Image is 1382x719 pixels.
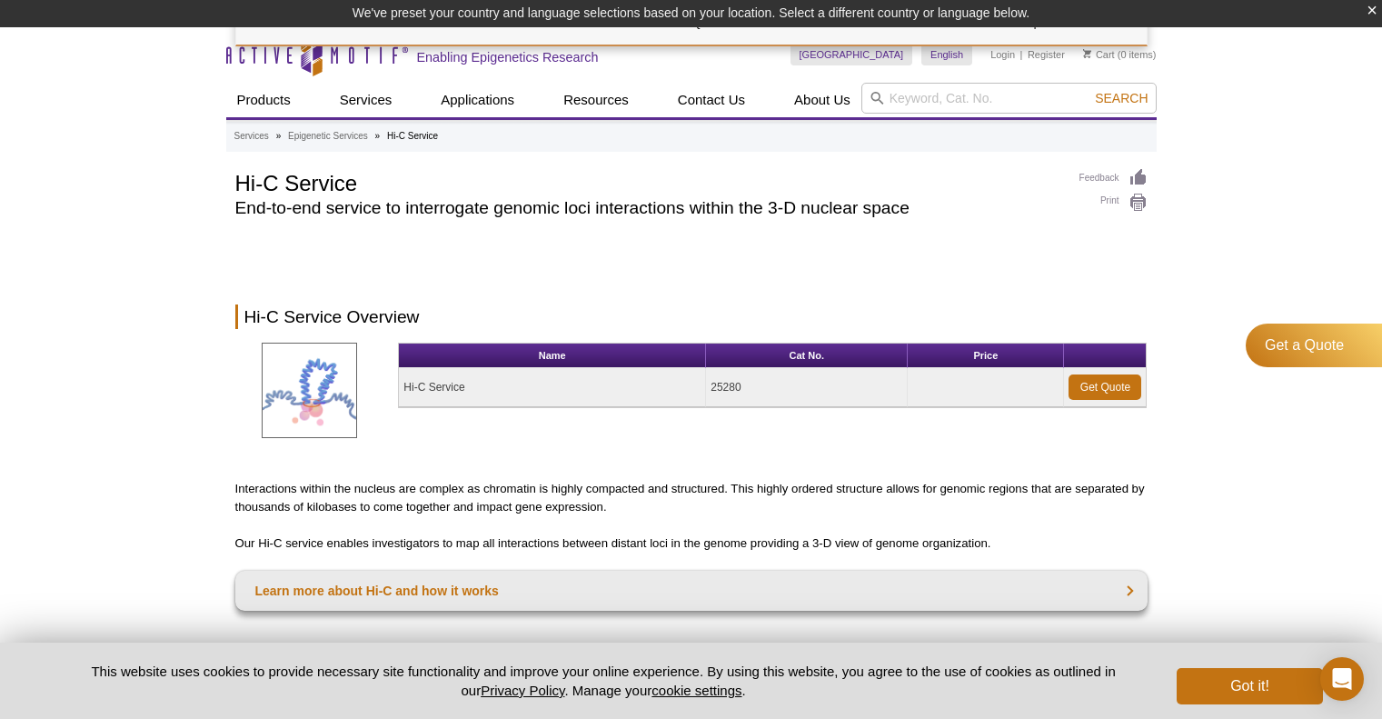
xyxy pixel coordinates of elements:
span: Search [1095,91,1148,105]
button: Search [1089,90,1153,106]
a: Learn more about Hi-C and how it works [235,571,1148,611]
p: This website uses cookies to provide necessary site functionality and improve your online experie... [60,662,1148,700]
a: Get Quote [1069,374,1141,400]
li: | [1020,44,1023,65]
a: English [921,44,972,65]
a: About Us [783,83,861,117]
th: Price [908,344,1064,368]
a: Login [990,48,1015,61]
button: cookie settings [651,683,741,698]
a: Feedback [1079,168,1148,188]
input: Keyword, Cat. No. [861,83,1157,114]
a: Applications [430,83,525,117]
a: Cart [1083,48,1115,61]
img: Hi-C Service [262,343,357,438]
td: Hi-C Service [399,368,706,407]
li: (0 items) [1083,44,1157,65]
a: Get a Quote [1246,324,1382,367]
li: Hi-C Service [387,131,438,141]
a: Register [1028,48,1065,61]
li: » [375,131,381,141]
div: Open Intercom Messenger [1320,657,1364,701]
a: Services [329,83,403,117]
h2: Hi-C Service Overview [235,305,1148,329]
h2: End-to-end service to interrogate genomic loci interactions within the 3-D nuclear space​ [235,200,1061,216]
img: Your Cart [1083,49,1091,58]
a: Print [1079,193,1148,213]
th: Cat No. [706,344,908,368]
p: Our Hi-C service enables investigators to map all interactions between distant loci in the genome... [235,534,1148,553]
th: Name [399,344,706,368]
a: [GEOGRAPHIC_DATA] [790,44,913,65]
a: Epigenetic Services [288,128,368,145]
td: 25280 [706,368,908,407]
a: Products [226,83,302,117]
button: Got it! [1177,668,1322,704]
a: Resources [552,83,640,117]
h1: Hi-C Service [235,168,1061,195]
p: Interactions within the nucleus are complex as chromatin is highly compacted and structured. This... [235,480,1148,516]
a: Services [234,128,269,145]
a: Contact Us [667,83,756,117]
h2: Enabling Epigenetics Research [417,49,599,65]
a: Privacy Policy [481,683,564,698]
li: » [276,131,282,141]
